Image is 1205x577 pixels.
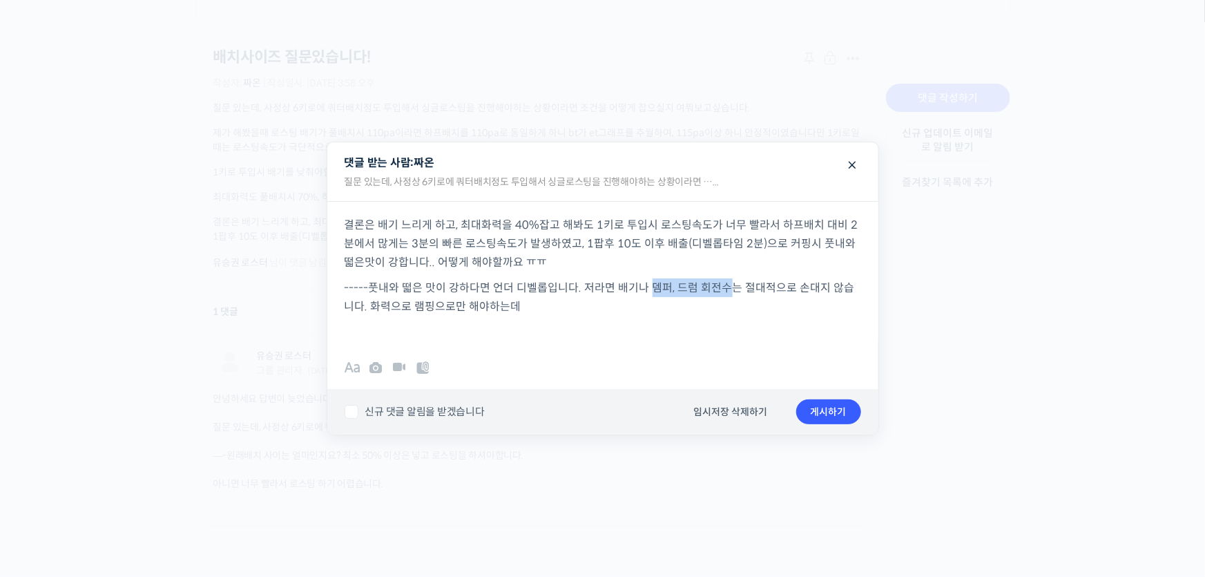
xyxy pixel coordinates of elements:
[126,460,143,471] span: 대화
[345,278,861,316] p: -----풋내와 떫은 맛이 강하다면 언더 디벨롭입니다. 저라면 배기나 뎀퍼, 드럼 회전수는 절대적으로 손대지 않습니다. 화력으로 램핑으로만 해야하는데
[178,438,265,473] a: 설정
[679,399,782,424] button: 임시저장 삭제하기
[345,216,861,272] p: 결론은 배기 느리게 하고, 최대화력을 40%잡고 해봐도 1키로 투입시 로스팅속도가 너무 빨라서 하프배치 대비 2분에서 많게는 3분의 빠른 로스팅속도가 발생하였고, 1팝후 10...
[327,142,878,202] legend: 댓글 받는 사람:
[334,169,871,202] div: 질문 있는데, 사정상 6키로에 쿼터배치정도 투입해서 싱글로스팅을 진행해야하는 상황이라면 …...
[414,155,434,170] span: 짜온
[44,459,52,470] span: 홈
[345,405,485,419] label: 신규 댓글 알림을 받겠습니다
[213,459,230,470] span: 설정
[4,438,91,473] a: 홈
[796,399,861,424] button: 게시하기
[91,438,178,473] a: 대화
